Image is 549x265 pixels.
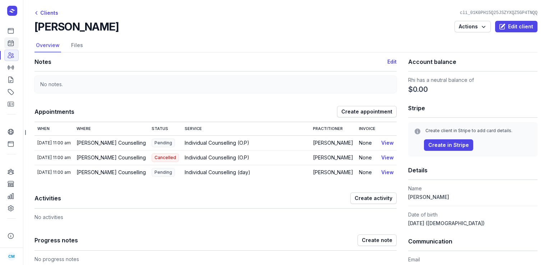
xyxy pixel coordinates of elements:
[8,252,15,261] span: CM
[499,22,533,31] span: Edit client
[310,150,356,165] td: [PERSON_NAME]
[424,139,473,151] button: Create in Stripe
[428,141,469,149] span: Create in Stripe
[362,236,392,245] span: Create note
[387,57,397,66] button: Edit
[74,165,149,180] td: [PERSON_NAME] Counselling
[341,107,392,116] span: Create appointment
[408,77,474,83] span: Rhi has a neutral balance of
[310,135,356,150] td: [PERSON_NAME]
[310,165,356,180] td: [PERSON_NAME]
[408,103,538,113] h1: Stripe
[408,84,428,94] span: $0.00
[34,39,538,52] nav: Tabs
[356,150,378,165] td: None
[34,209,397,222] div: No activities
[34,235,357,245] h1: Progress notes
[459,22,486,31] span: Actions
[408,236,538,246] h1: Communication
[152,153,179,162] span: Cancelled
[408,165,538,175] h1: Details
[70,39,84,52] a: Files
[37,155,71,161] div: [DATE] 11:00 am
[356,135,378,150] td: None
[455,21,491,32] button: Actions
[152,168,175,177] span: Pending
[408,57,538,67] h1: Account balance
[408,220,485,226] span: [DATE] ([DEMOGRAPHIC_DATA])
[37,169,71,175] div: [DATE] 11:00 am
[356,122,378,135] th: Invoice
[408,255,538,264] dt: Email
[34,20,119,33] h2: [PERSON_NAME]
[34,39,61,52] a: Overview
[495,21,538,32] button: Edit client
[182,150,310,165] td: Individual Counselling (O.P)
[457,10,540,16] div: cli_01K0PH15Q25JSZYXQZ5GP4TNQQ
[74,122,149,135] th: Where
[152,139,175,147] span: Pending
[149,122,182,135] th: Status
[34,9,58,17] div: Clients
[34,57,387,67] h1: Notes
[34,193,350,203] h1: Activities
[381,140,394,146] a: View
[40,81,63,87] span: No notes.
[37,140,71,146] div: [DATE] 11:00 am
[381,169,394,175] a: View
[381,154,394,161] a: View
[408,194,449,200] span: [PERSON_NAME]
[310,122,356,135] th: Practitioner
[34,251,397,264] div: No progress notes
[74,150,149,165] td: [PERSON_NAME] Counselling
[408,184,538,193] dt: Name
[34,122,74,135] th: When
[355,194,392,203] span: Create activity
[425,128,532,134] div: Create client in Stripe to add card details.
[34,107,337,117] h1: Appointments
[182,135,310,150] td: Individual Counselling (O.P)
[182,165,310,180] td: Individual Counselling (day)
[182,122,310,135] th: Service
[408,210,538,219] dt: Date of birth
[356,165,378,180] td: None
[74,135,149,150] td: [PERSON_NAME] Counselling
